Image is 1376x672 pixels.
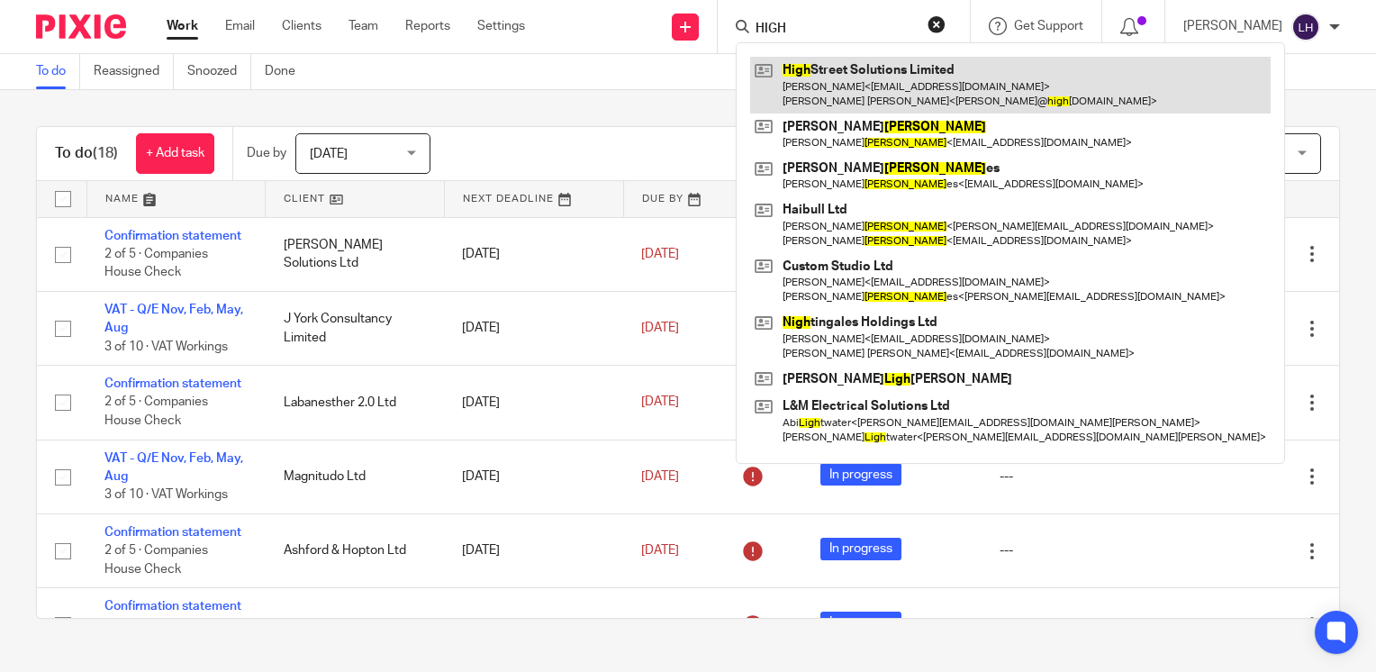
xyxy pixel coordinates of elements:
[104,452,243,483] a: VAT - Q/E Nov, Feb, May, Aug
[93,146,118,160] span: (18)
[444,217,623,291] td: [DATE]
[820,463,901,486] span: In progress
[444,366,623,440] td: [DATE]
[266,217,445,291] td: [PERSON_NAME] Solutions Ltd
[104,544,208,576] span: 2 of 5 · Companies House Check
[265,54,309,89] a: Done
[641,248,679,260] span: [DATE]
[247,144,286,162] p: Due by
[641,322,679,334] span: [DATE]
[266,291,445,365] td: J York Consultancy Limited
[104,600,241,613] a: Confirmation statement
[641,396,679,409] span: [DATE]
[104,377,241,390] a: Confirmation statement
[104,304,243,334] a: VAT - Q/E Nov, Feb, May, Aug
[310,148,348,160] span: [DATE]
[104,489,228,502] span: 3 of 10 · VAT Workings
[820,612,901,634] span: In progress
[104,341,228,353] span: 3 of 10 · VAT Workings
[136,133,214,174] a: + Add task
[477,17,525,35] a: Settings
[104,230,241,242] a: Confirmation statement
[266,513,445,587] td: Ashford & Hopton Ltd
[187,54,251,89] a: Snoozed
[36,54,80,89] a: To do
[104,396,208,428] span: 2 of 5 · Companies House Check
[104,248,208,279] span: 2 of 5 · Companies House Check
[641,544,679,557] span: [DATE]
[225,17,255,35] a: Email
[104,526,241,539] a: Confirmation statement
[36,14,126,39] img: Pixie
[266,366,445,440] td: Labanesther 2.0 Ltd
[266,440,445,513] td: Magnitudo Ltd
[1000,541,1143,559] div: ---
[94,54,174,89] a: Reassigned
[641,470,679,483] span: [DATE]
[444,588,623,662] td: [DATE]
[444,440,623,513] td: [DATE]
[1000,468,1143,486] div: ---
[444,513,623,587] td: [DATE]
[405,17,450,35] a: Reports
[167,17,198,35] a: Work
[820,538,901,560] span: In progress
[349,17,378,35] a: Team
[928,15,946,33] button: Clear
[754,22,916,38] input: Search
[444,291,623,365] td: [DATE]
[1014,20,1083,32] span: Get Support
[282,17,321,35] a: Clients
[1000,616,1143,634] div: ---
[55,144,118,163] h1: To do
[266,588,445,662] td: EG Foam Holdings
[1183,17,1282,35] p: [PERSON_NAME]
[1291,13,1320,41] img: svg%3E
